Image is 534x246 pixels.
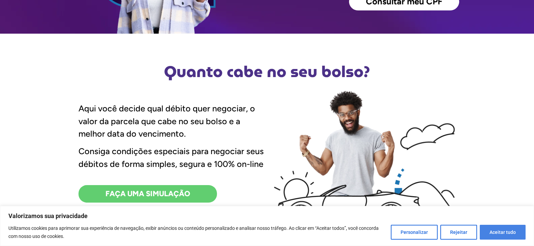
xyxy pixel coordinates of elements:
[8,224,386,240] p: Utilizamos cookies para aprimorar sua experiência de navegação, exibir anúncios ou conteúdo perso...
[391,225,438,240] button: Personalizar
[8,212,526,220] p: Valorizamos sua privacidade
[78,145,267,170] p: Consiga condições especiais para negociar seus débitos de forma simples, segura e 100% on-line
[440,225,477,240] button: Rejeitar
[105,190,190,198] span: FAÇA UMA SIMULAÇÃO
[480,225,526,240] button: Aceitar tudo
[78,102,267,140] p: Aqui você decide qual débito quer negociar, o valor da parcela que cabe no seu bolso e a melhor d...
[75,64,459,79] h2: Quanto cabe no seu bolso?
[78,185,217,203] a: FAÇA UMA SIMULAÇÃO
